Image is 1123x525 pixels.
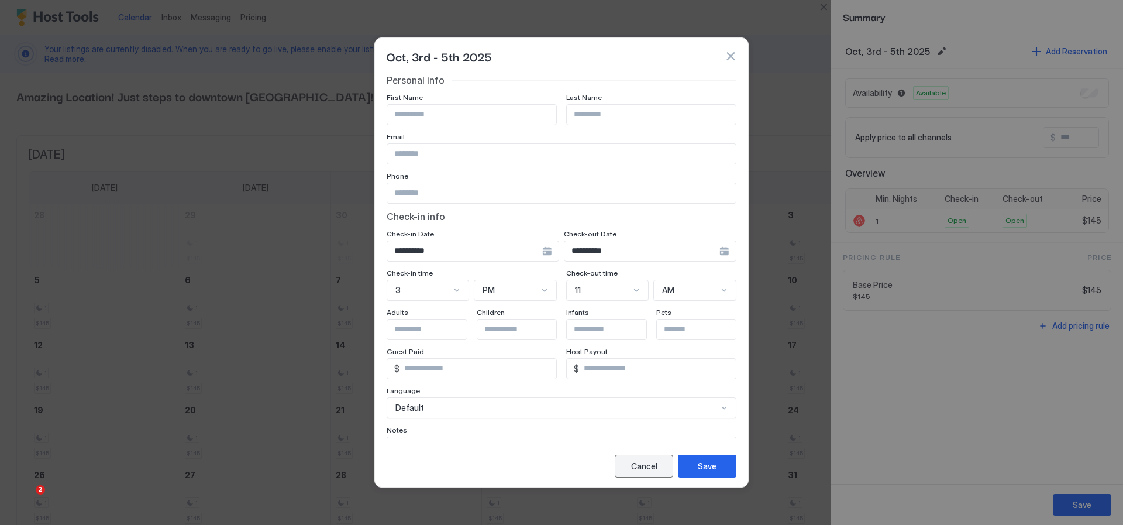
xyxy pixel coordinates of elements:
[387,386,420,395] span: Language
[579,359,736,379] input: Input Field
[567,105,736,125] input: Input Field
[387,74,445,86] span: Personal info
[387,229,434,238] span: Check-in Date
[574,363,579,374] span: $
[662,285,674,296] span: AM
[36,485,45,495] span: 2
[566,308,589,317] span: Infants
[387,171,408,180] span: Phone
[656,308,671,317] span: Pets
[566,269,618,277] span: Check-out time
[387,426,407,434] span: Notes
[631,460,657,472] div: Cancel
[566,93,602,102] span: Last Name
[394,363,399,374] span: $
[387,144,736,164] input: Input Field
[477,308,505,317] span: Children
[575,285,581,296] span: 11
[399,359,556,379] input: Input Field
[387,241,542,261] input: Input Field
[387,347,424,356] span: Guest Paid
[387,269,433,277] span: Check-in time
[567,320,663,339] input: Input Field
[387,211,445,222] span: Check-in info
[678,455,736,478] button: Save
[564,241,719,261] input: Input Field
[564,229,616,238] span: Check-out Date
[395,403,424,413] span: Default
[698,460,716,472] div: Save
[387,308,408,317] span: Adults
[387,105,556,125] input: Input Field
[657,320,753,339] input: Input Field
[12,485,40,513] iframe: Intercom live chat
[566,347,608,356] span: Host Payout
[387,47,492,65] span: Oct, 3rd - 5th 2025
[387,183,736,203] input: Input Field
[615,455,673,478] button: Cancel
[387,93,423,102] span: First Name
[395,285,401,296] span: 3
[387,320,483,339] input: Input Field
[483,285,495,296] span: PM
[387,132,405,141] span: Email
[387,437,736,495] textarea: Input Field
[477,320,573,339] input: Input Field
